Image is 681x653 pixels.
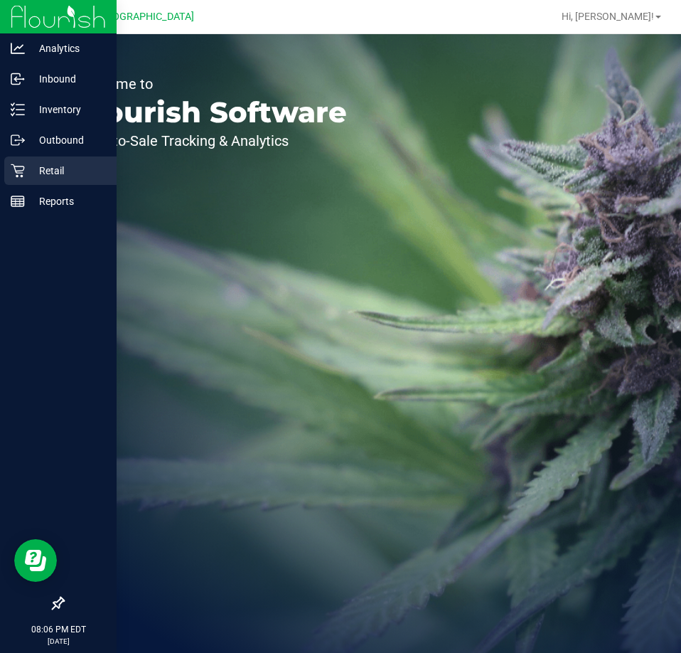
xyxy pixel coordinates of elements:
[11,164,25,178] inline-svg: Retail
[11,72,25,86] inline-svg: Inbound
[14,539,57,582] iframe: Resource center
[25,132,110,149] p: Outbound
[25,101,110,118] p: Inventory
[25,193,110,210] p: Reports
[25,70,110,87] p: Inbound
[77,98,347,127] p: Flourish Software
[11,133,25,147] inline-svg: Outbound
[11,194,25,208] inline-svg: Reports
[25,40,110,57] p: Analytics
[97,11,194,23] span: [GEOGRAPHIC_DATA]
[11,102,25,117] inline-svg: Inventory
[25,162,110,179] p: Retail
[11,41,25,55] inline-svg: Analytics
[6,623,110,636] p: 08:06 PM EDT
[562,11,654,22] span: Hi, [PERSON_NAME]!
[77,77,347,91] p: Welcome to
[77,134,347,148] p: Seed-to-Sale Tracking & Analytics
[6,636,110,647] p: [DATE]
